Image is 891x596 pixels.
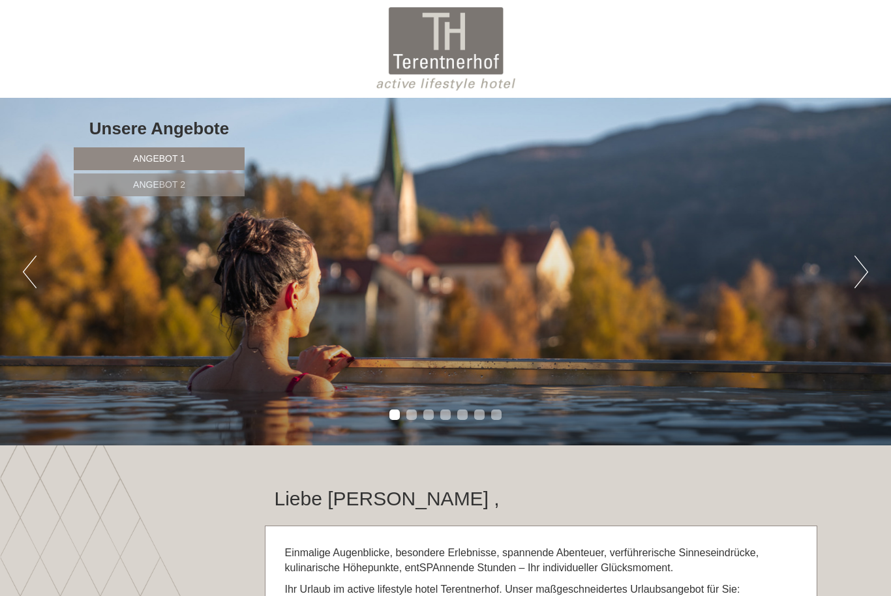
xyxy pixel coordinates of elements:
button: Previous [23,256,37,288]
button: Next [854,256,868,288]
span: Angebot 1 [133,153,185,164]
span: Angebot 2 [133,179,185,190]
h1: Liebe [PERSON_NAME] , [275,488,500,509]
div: Unsere Angebote [74,117,245,141]
p: Einmalige Augenblicke, besondere Erlebnisse, spannende Abenteuer, verführerische Sinneseindrücke,... [285,546,798,576]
